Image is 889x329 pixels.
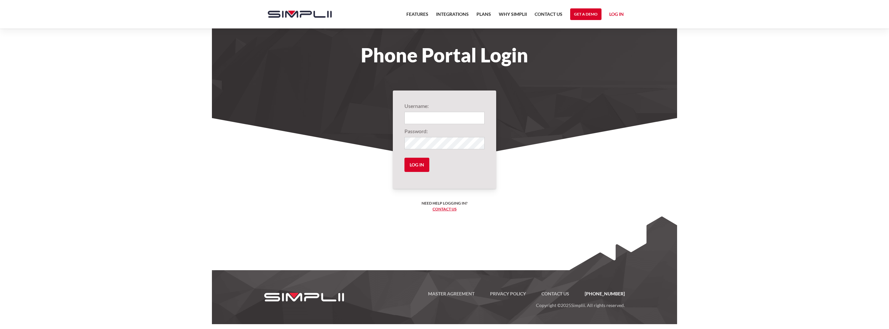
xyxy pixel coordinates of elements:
a: Contact us [433,207,456,211]
a: Contact US [534,290,577,298]
a: Features [406,10,428,22]
a: Privacy Policy [482,290,534,298]
p: Copyright © Simplii. All rights reserved. [356,298,625,309]
a: Contact US [535,10,562,22]
label: Password: [404,127,485,135]
a: Integrations [436,10,469,22]
h1: Phone Portal Login [261,48,628,62]
input: Log in [404,158,429,172]
a: Plans [476,10,491,22]
h6: Need help logging in? ‍ [422,200,467,212]
label: Username: [404,102,485,110]
img: Simplii [268,11,332,18]
a: Get a Demo [570,8,601,20]
form: Login [404,102,485,177]
a: [PHONE_NUMBER] [577,290,625,298]
span: 2025 [561,302,571,308]
a: Why Simplii [499,10,527,22]
a: Master Agreement [420,290,482,298]
a: Log in [609,10,624,20]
